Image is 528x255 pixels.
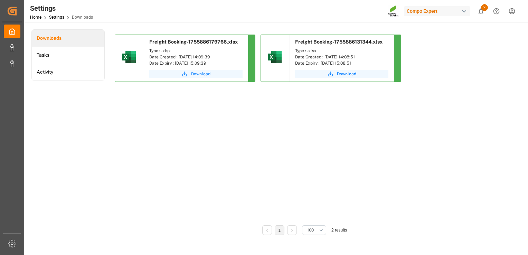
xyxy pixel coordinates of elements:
[295,48,388,54] div: Type : .xlsx
[481,4,488,11] span: 2
[30,15,41,20] a: Home
[489,3,504,19] button: Help Center
[302,225,326,235] button: open menu
[295,54,388,60] div: Date Created : [DATE] 14:08:51
[275,225,284,235] li: 1
[149,60,243,66] div: Date Expiry : [DATE] 15:09:39
[149,70,243,78] button: Download
[473,3,489,19] button: show 2 new notifications
[149,54,243,60] div: Date Created : [DATE] 14:09:39
[331,228,347,233] span: 2 results
[121,49,137,65] img: microsoft-excel-2019--v1.png
[295,60,388,66] div: Date Expiry : [DATE] 15:08:51
[388,5,399,17] img: Screenshot%202023-09-29%20at%2010.02.21.png_1712312052.png
[149,48,243,54] div: Type : .xlsx
[307,227,314,233] span: 100
[32,47,104,64] a: Tasks
[295,70,388,78] button: Download
[49,15,64,20] a: Settings
[266,49,283,65] img: microsoft-excel-2019--v1.png
[279,228,281,233] a: 1
[191,71,210,77] span: Download
[404,4,473,18] button: Compo Expert
[32,64,104,81] a: Activity
[32,30,104,47] a: Downloads
[404,6,470,16] div: Compo Expert
[30,3,93,13] div: Settings
[149,39,238,45] span: Freight Booking-1755886179766.xlsx
[262,225,272,235] li: Previous Page
[287,225,297,235] li: Next Page
[295,39,383,45] span: Freight Booking-1755886131344.xlsx
[337,71,356,77] span: Download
